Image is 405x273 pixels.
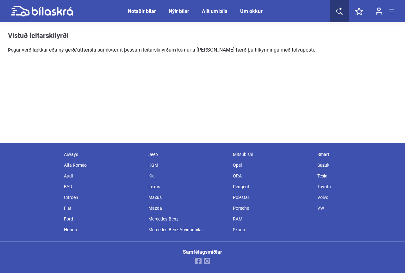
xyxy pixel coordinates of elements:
div: Skoda [230,224,314,235]
div: Maxus [145,192,230,203]
div: RAM [230,214,314,224]
a: Allt um bíla [202,8,227,14]
p: Þegar verð lækkar eða ný gerð/útfærsla samkvæmt þessum leitarskilyrðum kemur á [PERSON_NAME] færð... [8,46,319,54]
h1: Vistuð leitarskilyrði [8,32,319,40]
div: Citroen [61,192,145,203]
div: KGM [145,160,230,171]
div: Mercedes-Benz [145,214,230,224]
div: Mercedes-Benz Atvinnubílar [145,224,230,235]
a: Um okkur [240,8,263,14]
div: Smart [314,149,399,160]
a: Nýir bílar [169,8,189,14]
div: Tesla [314,171,399,181]
div: Mazda [145,203,230,214]
div: Toyota [314,181,399,192]
div: Audi [61,171,145,181]
div: Ford [61,214,145,224]
div: Opel [230,160,314,171]
a: Notaðir bílar [128,8,156,14]
div: BYD [61,181,145,192]
div: Jeep [145,149,230,160]
div: Fiat [61,203,145,214]
div: Polestar [230,192,314,203]
div: Alfa Romeo [61,160,145,171]
div: Volvo [314,192,399,203]
img: user-login.svg [376,7,383,15]
div: Peugeot [230,181,314,192]
div: Lexus [145,181,230,192]
div: Samfélagsmiðlar [183,250,222,255]
div: Suzuki [314,160,399,171]
div: Kia [145,171,230,181]
div: VW [314,203,399,214]
div: Porsche [230,203,314,214]
div: Aiways [61,149,145,160]
div: ORA [230,171,314,181]
div: Honda [61,224,145,235]
div: Mitsubishi [230,149,314,160]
